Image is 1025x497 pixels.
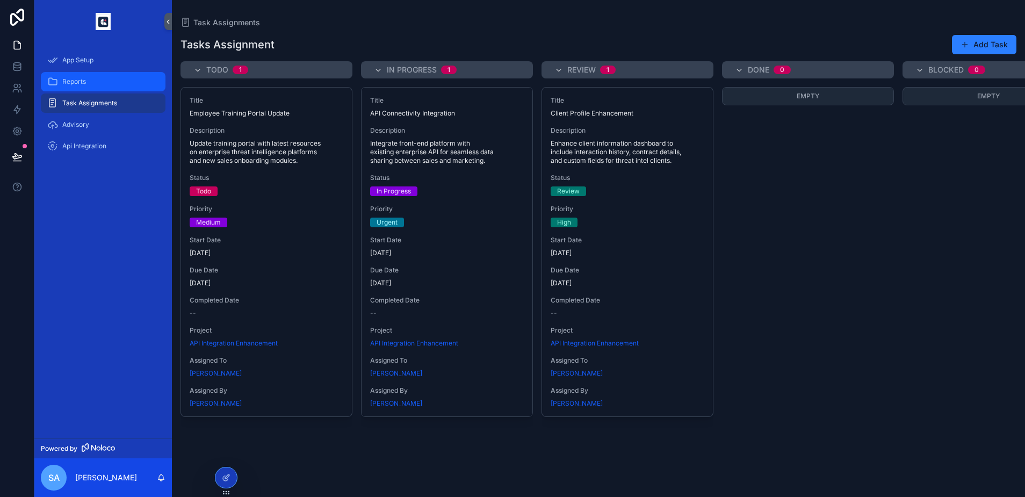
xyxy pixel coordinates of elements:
span: Assigned By [370,386,524,395]
span: Title [551,96,704,105]
div: Medium [196,218,221,227]
span: Empty [797,92,819,100]
div: 1 [447,66,450,74]
span: -- [190,309,196,318]
span: Advisory [62,120,89,129]
a: API Integration Enhancement [551,339,639,348]
p: [PERSON_NAME] [75,472,137,483]
span: Title [190,96,343,105]
span: Task Assignments [193,17,260,28]
div: 0 [780,66,784,74]
span: -- [370,309,377,318]
a: Task Assignments [181,17,260,28]
span: Task Assignments [62,99,117,107]
span: API Connectivity Integration [370,109,524,118]
a: App Setup [41,51,165,70]
span: [DATE] [551,279,704,287]
span: Api Integration [62,142,106,150]
span: Update training portal with latest resources on enterprise threat intelligence platforms and new ... [190,139,343,165]
span: App Setup [62,56,93,64]
span: Assigned By [190,386,343,395]
span: [PERSON_NAME] [551,399,603,408]
div: Review [557,186,580,196]
span: Status [370,174,524,182]
span: Client Profile Enhancement [551,109,704,118]
span: Description [190,126,343,135]
a: [PERSON_NAME] [190,369,242,378]
span: SA [48,471,60,484]
span: Employee Training Portal Update [190,109,343,118]
span: Done [748,64,769,75]
a: TitleClient Profile EnhancementDescriptionEnhance client information dashboard to include interac... [542,87,713,417]
span: [DATE] [370,279,524,287]
span: Assigned By [551,386,704,395]
span: Priority [551,205,704,213]
span: Due Date [370,266,524,275]
div: 0 [975,66,979,74]
a: TitleEmployee Training Portal UpdateDescriptionUpdate training portal with latest resources on en... [181,87,352,417]
span: Completed Date [190,296,343,305]
div: 1 [607,66,609,74]
a: Api Integration [41,136,165,156]
span: Due Date [190,266,343,275]
a: Powered by [34,438,172,458]
span: Blocked [928,64,964,75]
a: API Integration Enhancement [190,339,278,348]
span: Description [370,126,524,135]
span: Project [370,326,524,335]
a: [PERSON_NAME] [190,399,242,408]
span: [DATE] [190,279,343,287]
span: -- [551,309,557,318]
span: Integrate front-end platform with existing enterprise API for seamless data sharing between sales... [370,139,524,165]
span: Start Date [190,236,343,244]
span: Status [190,174,343,182]
span: Start Date [551,236,704,244]
a: Task Assignments [41,93,165,113]
span: Status [551,174,704,182]
span: Priority [370,205,524,213]
span: Start Date [370,236,524,244]
div: scrollable content [34,43,172,170]
div: High [557,218,571,227]
img: App logo [96,13,111,30]
span: Title [370,96,524,105]
a: TitleAPI Connectivity IntegrationDescriptionIntegrate front-end platform with existing enterprise... [361,87,533,417]
a: [PERSON_NAME] [370,399,422,408]
a: [PERSON_NAME] [551,369,603,378]
button: Add Task [952,35,1016,54]
span: Project [551,326,704,335]
span: Due Date [551,266,704,275]
span: Assigned To [370,356,524,365]
div: Todo [196,186,211,196]
span: Review [567,64,596,75]
a: API Integration Enhancement [370,339,458,348]
span: Reports [62,77,86,86]
span: [DATE] [190,249,343,257]
span: Powered by [41,444,77,453]
span: Completed Date [551,296,704,305]
span: In Progress [387,64,437,75]
h1: Tasks Assignment [181,37,275,52]
span: Todo [206,64,228,75]
a: [PERSON_NAME] [370,369,422,378]
span: Enhance client information dashboard to include interaction history, contract details, and custom... [551,139,704,165]
span: Completed Date [370,296,524,305]
span: [DATE] [370,249,524,257]
span: Priority [190,205,343,213]
span: Assigned To [190,356,343,365]
a: Advisory [41,115,165,134]
span: [DATE] [551,249,704,257]
div: Urgent [377,218,398,227]
span: Empty [977,92,1000,100]
div: 1 [239,66,242,74]
span: Assigned To [551,356,704,365]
